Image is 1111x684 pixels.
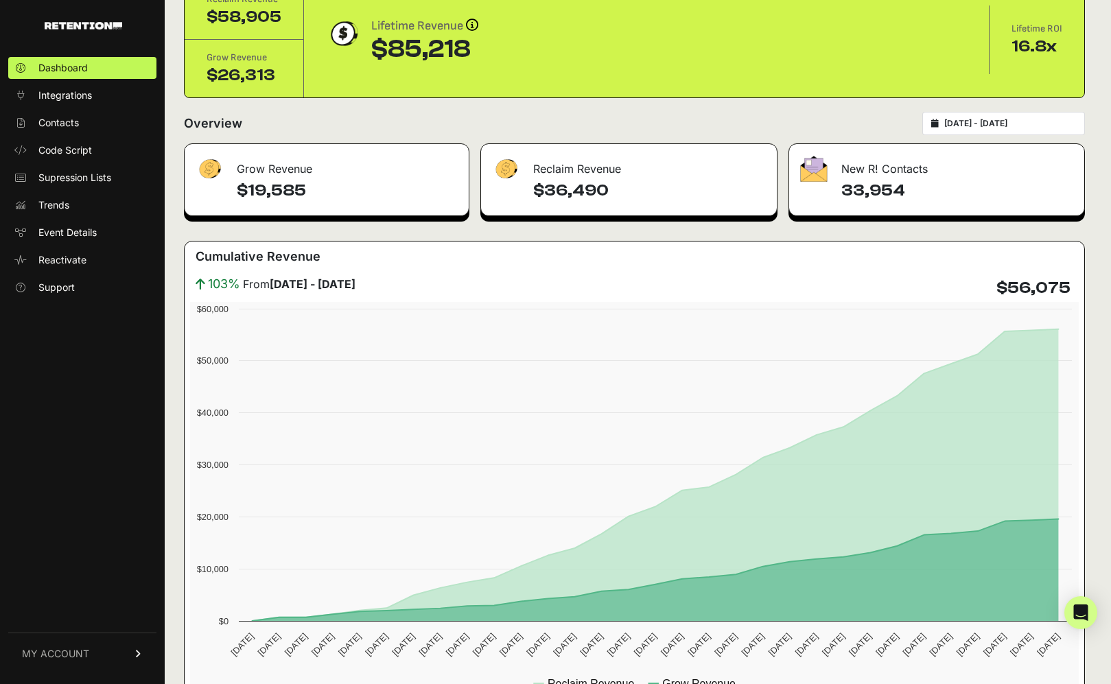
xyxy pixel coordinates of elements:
[196,156,223,182] img: fa-dollar-13500eef13a19c4ab2b9ed9ad552e47b0d9fc28b02b83b90ba0e00f96d6372e9.png
[841,180,1073,202] h4: 33,954
[444,631,471,658] text: [DATE]
[197,460,229,470] text: $30,000
[8,139,156,161] a: Code Script
[8,633,156,674] a: MY ACCOUNT
[8,222,156,244] a: Event Details
[185,144,469,185] div: Grow Revenue
[793,631,820,658] text: [DATE]
[578,631,605,658] text: [DATE]
[8,57,156,79] a: Dashboard
[45,22,122,30] img: Retention.com
[492,156,519,182] img: fa-dollar-13500eef13a19c4ab2b9ed9ad552e47b0d9fc28b02b83b90ba0e00f96d6372e9.png
[471,631,498,658] text: [DATE]
[8,167,156,189] a: Supression Lists
[38,143,92,157] span: Code Script
[283,631,309,658] text: [DATE]
[243,276,355,292] span: From
[820,631,847,658] text: [DATE]
[229,631,255,658] text: [DATE]
[371,36,478,63] div: $85,218
[8,112,156,134] a: Contacts
[1035,631,1062,658] text: [DATE]
[270,277,355,291] strong: [DATE] - [DATE]
[38,226,97,239] span: Event Details
[481,144,777,185] div: Reclaim Revenue
[38,171,111,185] span: Supression Lists
[8,84,156,106] a: Integrations
[1064,596,1097,629] div: Open Intercom Messenger
[533,180,767,202] h4: $36,490
[1011,36,1062,58] div: 16.8x
[1008,631,1035,658] text: [DATE]
[38,198,69,212] span: Trends
[197,512,229,522] text: $20,000
[417,631,444,658] text: [DATE]
[739,631,766,658] text: [DATE]
[1011,22,1062,36] div: Lifetime ROI
[207,6,281,28] div: $58,905
[996,277,1071,299] h4: $56,075
[8,194,156,216] a: Trends
[38,116,79,130] span: Contacts
[390,631,417,658] text: [DATE]
[196,247,320,266] h3: Cumulative Revenue
[605,631,632,658] text: [DATE]
[326,16,360,51] img: dollar-coin-05c43ed7efb7bc0c12610022525b4bbbb207c7efeef5aecc26f025e68dcafac9.png
[847,631,874,658] text: [DATE]
[197,408,229,418] text: $40,000
[208,274,240,294] span: 103%
[336,631,363,658] text: [DATE]
[981,631,1008,658] text: [DATE]
[928,631,955,658] text: [DATE]
[219,616,229,626] text: $0
[38,253,86,267] span: Reactivate
[659,631,686,658] text: [DATE]
[686,631,712,658] text: [DATE]
[256,631,283,658] text: [DATE]
[789,144,1084,185] div: New R! Contacts
[309,631,336,658] text: [DATE]
[800,156,828,182] img: fa-envelope-19ae18322b30453b285274b1b8af3d052b27d846a4fbe8435d1a52b978f639a2.png
[184,114,242,133] h2: Overview
[874,631,900,658] text: [DATE]
[197,564,229,574] text: $10,000
[632,631,659,658] text: [DATE]
[38,89,92,102] span: Integrations
[900,631,927,658] text: [DATE]
[955,631,981,658] text: [DATE]
[767,631,793,658] text: [DATE]
[38,281,75,294] span: Support
[197,355,229,366] text: $50,000
[371,16,478,36] div: Lifetime Revenue
[38,61,88,75] span: Dashboard
[8,249,156,271] a: Reactivate
[8,276,156,298] a: Support
[207,64,281,86] div: $26,313
[237,180,458,202] h4: $19,585
[524,631,551,658] text: [DATE]
[551,631,578,658] text: [DATE]
[712,631,739,658] text: [DATE]
[363,631,390,658] text: [DATE]
[207,51,281,64] div: Grow Revenue
[22,647,89,661] span: MY ACCOUNT
[197,304,229,314] text: $60,000
[498,631,524,658] text: [DATE]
